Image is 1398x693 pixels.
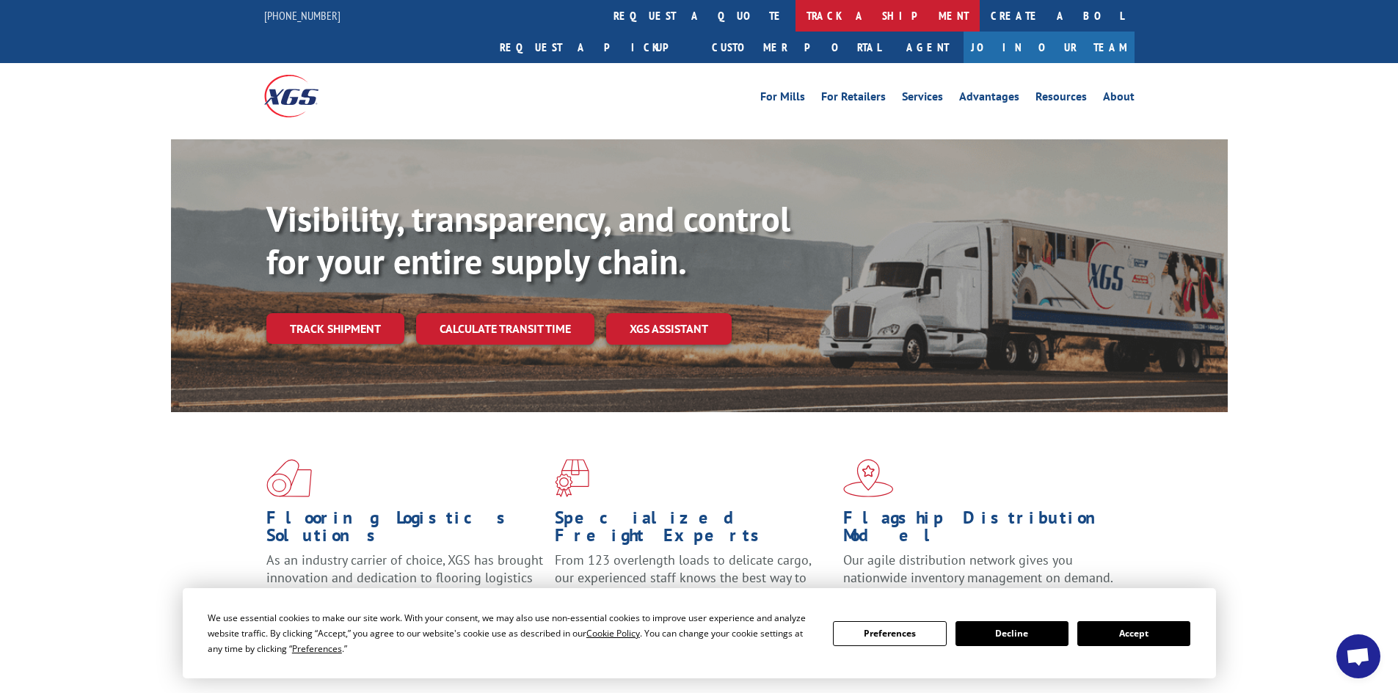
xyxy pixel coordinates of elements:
[843,459,894,497] img: xgs-icon-flagship-distribution-model-red
[264,8,341,23] a: [PHONE_NUMBER]
[701,32,892,63] a: Customer Portal
[555,459,589,497] img: xgs-icon-focused-on-flooring-red
[1077,621,1190,646] button: Accept
[183,588,1216,678] div: Cookie Consent Prompt
[1336,634,1380,678] div: Open chat
[1035,91,1087,107] a: Resources
[843,509,1121,551] h1: Flagship Distribution Model
[955,621,1068,646] button: Decline
[902,91,943,107] a: Services
[266,196,790,284] b: Visibility, transparency, and control for your entire supply chain.
[208,610,815,656] div: We use essential cookies to make our site work. With your consent, we may also use non-essential ...
[586,627,640,639] span: Cookie Policy
[821,91,886,107] a: For Retailers
[292,642,342,655] span: Preferences
[964,32,1135,63] a: Join Our Team
[266,551,543,604] span: As an industry carrier of choice, XGS has brought innovation and dedication to flooring logistics...
[760,91,805,107] a: For Mills
[606,313,732,345] a: XGS ASSISTANT
[1103,91,1135,107] a: About
[843,551,1113,586] span: Our agile distribution network gives you nationwide inventory management on demand.
[489,32,701,63] a: Request a pickup
[266,459,312,497] img: xgs-icon-total-supply-chain-intelligence-red
[892,32,964,63] a: Agent
[959,91,1019,107] a: Advantages
[416,313,594,345] a: Calculate transit time
[555,509,832,551] h1: Specialized Freight Experts
[266,313,404,344] a: Track shipment
[555,551,832,617] p: From 123 overlength loads to delicate cargo, our experienced staff knows the best way to move you...
[833,621,946,646] button: Preferences
[266,509,544,551] h1: Flooring Logistics Solutions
